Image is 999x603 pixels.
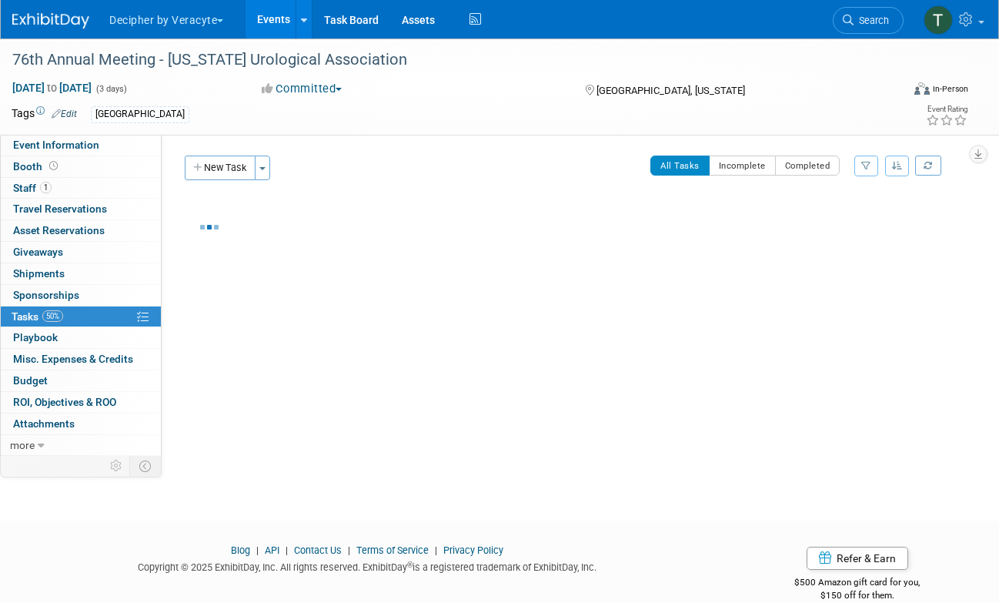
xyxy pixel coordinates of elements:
[13,396,116,408] span: ROI, Objectives & ROO
[344,544,354,556] span: |
[13,182,52,194] span: Staff
[10,439,35,451] span: more
[443,544,503,556] a: Privacy Policy
[91,106,189,122] div: [GEOGRAPHIC_DATA]
[1,285,161,306] a: Sponsorships
[807,547,908,570] a: Refer & Earn
[914,82,930,95] img: Format-Inperson.png
[596,85,745,96] span: [GEOGRAPHIC_DATA], [US_STATE]
[926,106,967,113] div: Event Rating
[854,15,889,26] span: Search
[40,182,52,193] span: 1
[231,544,250,556] a: Blog
[13,353,133,365] span: Misc. Expenses & Credits
[282,544,292,556] span: |
[42,310,63,322] span: 50%
[13,417,75,430] span: Attachments
[1,178,161,199] a: Staff1
[356,544,429,556] a: Terms of Service
[932,83,968,95] div: In-Person
[13,139,99,151] span: Event Information
[1,220,161,241] a: Asset Reservations
[747,566,968,601] div: $500 Amazon gift card for you,
[13,289,79,301] span: Sponsorships
[1,370,161,391] a: Budget
[12,13,89,28] img: ExhibitDay
[95,84,127,94] span: (3 days)
[1,199,161,219] a: Travel Reservations
[200,225,219,229] img: loading...
[1,135,161,156] a: Event Information
[709,156,776,176] button: Incomplete
[12,557,723,575] div: Copyright © 2025 ExhibitDay, Inc. All rights reserved. ExhibitDay is a registered trademark of Ex...
[1,263,161,284] a: Shipments
[1,349,161,370] a: Misc. Expenses & Credits
[1,414,161,434] a: Attachments
[103,456,130,476] td: Personalize Event Tab Strip
[13,246,63,258] span: Giveaways
[13,224,105,236] span: Asset Reservations
[12,81,92,95] span: [DATE] [DATE]
[1,327,161,348] a: Playbook
[650,156,710,176] button: All Tasks
[13,331,58,343] span: Playbook
[1,392,161,413] a: ROI, Objectives & ROO
[7,46,887,74] div: 76th Annual Meeting - [US_STATE] Urological Association
[252,544,262,556] span: |
[294,544,342,556] a: Contact Us
[833,7,904,34] a: Search
[1,307,161,327] a: Tasks50%
[12,310,63,323] span: Tasks
[1,435,161,456] a: more
[12,106,77,123] td: Tags
[13,203,107,215] span: Travel Reservations
[431,544,441,556] span: |
[256,81,348,97] button: Committed
[130,456,162,476] td: Toggle Event Tabs
[775,156,840,176] button: Completed
[747,589,968,602] div: $150 off for them.
[13,267,65,280] span: Shipments
[46,160,61,172] span: Booth not reserved yet
[265,544,279,556] a: API
[1,156,161,177] a: Booth
[828,80,968,103] div: Event Format
[45,82,59,94] span: to
[185,156,256,180] button: New Task
[52,109,77,119] a: Edit
[13,160,61,173] span: Booth
[13,374,48,387] span: Budget
[924,5,953,35] img: Tony Alvarado
[407,561,413,569] sup: ®
[915,156,941,176] a: Refresh
[1,242,161,263] a: Giveaways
